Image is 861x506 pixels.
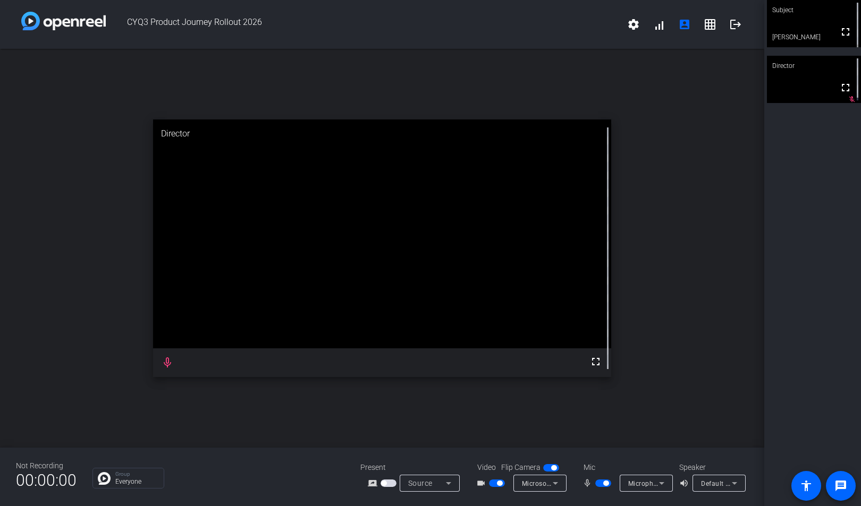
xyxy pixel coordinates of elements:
[646,12,672,37] button: signal_cellular_alt
[767,56,861,76] div: Director
[701,479,805,487] span: Default - Speakers (Surface Dock)
[583,477,595,490] mat-icon: mic_none
[115,471,158,477] p: Group
[21,12,106,30] img: white-gradient.svg
[589,355,602,368] mat-icon: fullscreen
[501,462,541,473] span: Flip Camera
[115,478,158,485] p: Everyone
[477,462,496,473] span: Video
[16,460,77,471] div: Not Recording
[573,462,679,473] div: Mic
[679,462,743,473] div: Speaker
[106,12,621,37] span: CYQ3 Product Journey Rollout 2026
[800,479,813,492] mat-icon: accessibility
[368,477,381,490] mat-icon: screen_share_outline
[628,479,799,487] span: Microphone Array (Realtek High Definition Audio(SST))
[16,467,77,493] span: 00:00:00
[839,81,852,94] mat-icon: fullscreen
[729,18,742,31] mat-icon: logout
[679,477,692,490] mat-icon: volume_up
[839,25,852,38] mat-icon: fullscreen
[678,18,691,31] mat-icon: account_box
[522,479,596,487] span: Microsoft Camera Front
[627,18,640,31] mat-icon: settings
[98,472,111,485] img: Chat Icon
[408,479,433,487] span: Source
[153,119,612,148] div: Director
[834,479,847,492] mat-icon: message
[704,18,716,31] mat-icon: grid_on
[476,477,489,490] mat-icon: videocam_outline
[360,462,467,473] div: Present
